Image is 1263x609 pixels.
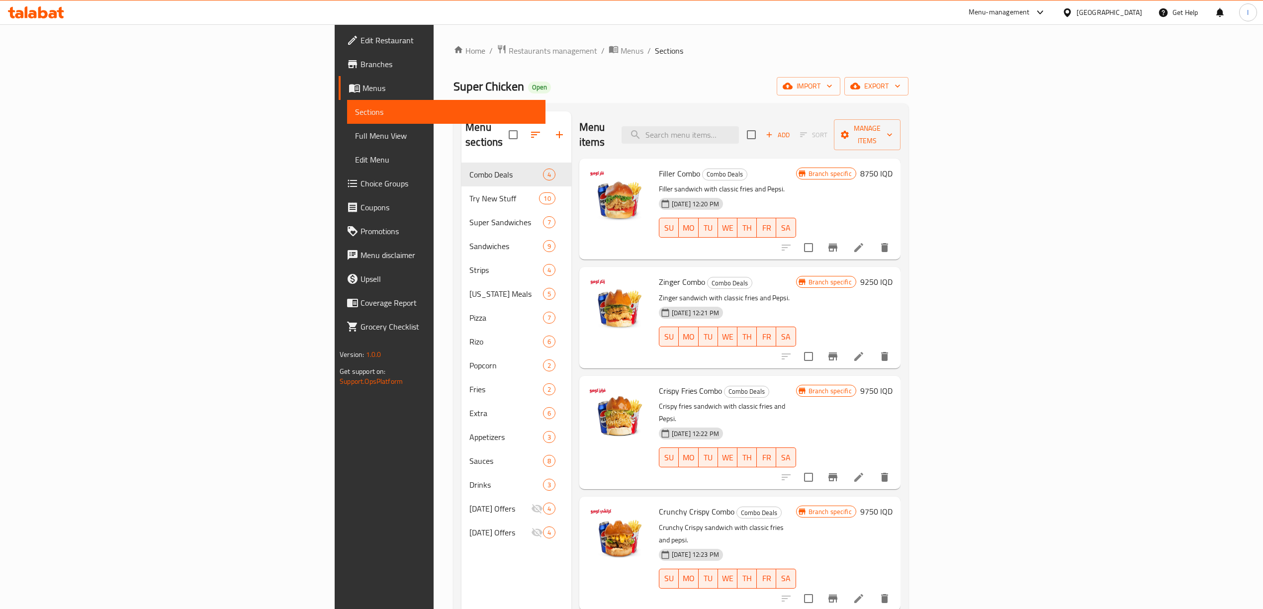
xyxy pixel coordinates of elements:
[461,497,571,521] div: [DATE] Offers4
[469,383,543,395] span: Fries
[757,447,776,467] button: FR
[853,471,865,483] a: Edit menu item
[355,154,538,166] span: Edit Menu
[469,240,543,252] span: Sandwiches
[461,186,571,210] div: Try New Stuff10
[355,130,538,142] span: Full Menu View
[461,401,571,425] div: Extra6
[361,34,538,46] span: Edit Restaurant
[543,170,555,179] span: 4
[587,275,651,339] img: Zinger Combo
[587,505,651,568] img: Crunchy Crispy Combo
[461,282,571,306] div: [US_STATE] Meals5
[469,169,543,180] span: Combo Deals
[776,218,796,238] button: SA
[469,479,543,491] span: Drinks
[339,315,545,339] a: Grocery Checklist
[543,265,555,275] span: 4
[469,503,531,515] span: [DATE] Offers
[805,169,856,178] span: Branch specific
[543,242,555,251] span: 9
[718,447,737,467] button: WE
[361,249,538,261] span: Menu disclaimer
[469,526,531,538] div: Ramadan Offers
[543,264,555,276] div: items
[543,503,555,515] div: items
[531,503,543,515] svg: Inactive section
[722,571,733,586] span: WE
[497,44,597,57] a: Restaurants management
[469,455,543,467] div: Sauces
[764,129,791,141] span: Add
[469,264,543,276] span: Strips
[361,273,538,285] span: Upsell
[798,588,819,609] span: Select to update
[663,450,675,465] span: SU
[780,450,792,465] span: SA
[469,407,543,419] div: Extra
[737,569,757,589] button: TH
[587,384,651,447] img: Crispy Fries Combo
[699,327,718,347] button: TU
[659,569,679,589] button: SU
[469,359,543,371] div: Popcorn
[461,234,571,258] div: Sandwiches9
[805,277,856,287] span: Branch specific
[699,569,718,589] button: TU
[361,297,538,309] span: Coverage Report
[777,77,840,95] button: import
[737,507,781,519] span: Combo Deals
[655,45,683,57] span: Sections
[741,330,753,344] span: TH
[737,218,757,238] button: TH
[707,277,752,289] div: Combo Deals
[469,288,543,300] span: [US_STATE] Meals
[543,361,555,370] span: 2
[679,569,699,589] button: MO
[794,127,834,143] span: Select section first
[873,465,897,489] button: delete
[540,194,554,203] span: 10
[873,236,897,260] button: delete
[543,288,555,300] div: items
[834,119,901,150] button: Manage items
[622,126,739,144] input: search
[761,221,772,235] span: FR
[659,183,796,195] p: Filler sandwich with classic fries and Pepsi.
[339,219,545,243] a: Promotions
[366,348,381,361] span: 1.0.0
[702,169,747,180] div: Combo Deals
[469,288,543,300] div: Kentucky Meals
[683,450,695,465] span: MO
[724,386,769,397] span: Combo Deals
[776,447,796,467] button: SA
[659,274,705,289] span: Zinger Combo
[647,45,651,57] li: /
[543,528,555,537] span: 4
[679,218,699,238] button: MO
[761,571,772,586] span: FR
[543,169,555,180] div: items
[543,240,555,252] div: items
[683,330,695,344] span: MO
[805,507,856,517] span: Branch specific
[798,346,819,367] span: Select to update
[853,593,865,605] a: Edit menu item
[805,386,856,396] span: Branch specific
[780,330,792,344] span: SA
[461,521,571,544] div: [DATE] Offers4
[461,449,571,473] div: Sauces8
[461,306,571,330] div: Pizza7
[339,172,545,195] a: Choice Groups
[659,504,734,519] span: Crunchy Crispy Combo
[821,236,845,260] button: Branch-specific-item
[969,6,1030,18] div: Menu-management
[509,45,597,57] span: Restaurants management
[703,330,714,344] span: TU
[587,167,651,230] img: Filler Combo
[469,312,543,324] div: Pizza
[524,123,547,147] span: Sort sections
[543,337,555,347] span: 6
